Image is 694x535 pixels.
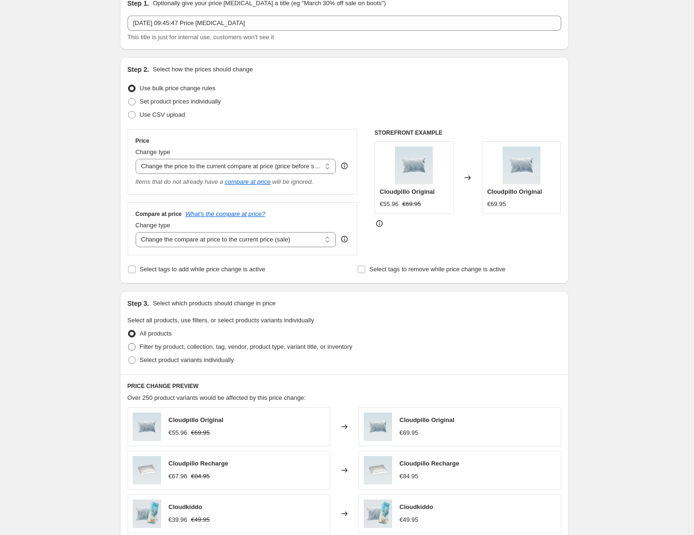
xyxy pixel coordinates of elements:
[128,394,306,401] span: Over 250 product variants would be affected by this price change:
[136,137,149,145] h3: Price
[169,515,188,525] div: €39.96
[400,515,419,525] div: €49.95
[340,234,349,244] div: help
[128,65,149,74] h2: Step 2.
[136,148,171,155] span: Change type
[128,382,561,390] h6: PRICE CHANGE PREVIEW
[136,210,182,218] h3: Compare at price
[169,472,188,481] div: €67.96
[133,500,161,528] img: single-cloudkiddo_80x.jpg
[191,428,210,438] strike: €69.95
[400,472,419,481] div: €84.95
[169,503,203,510] span: Cloudkiddo
[140,343,352,350] span: Filter by product, collection, tag, vendor, product type, variant title, or inventory
[128,299,149,308] h2: Step 3.
[503,147,540,184] img: single-cloudpillo-original_80x.jpg
[169,428,188,438] div: €55.96
[140,266,266,273] span: Select tags to add while price change is active
[400,460,459,467] span: Cloudpillo Recharge
[128,317,314,324] span: Select all products, use filters, or select products variants individually
[364,500,392,528] img: single-cloudkiddo_80x.jpg
[133,456,161,484] img: single-recharge-pillow_80x.jpg
[140,85,215,92] span: Use bulk price change rules
[186,210,266,217] button: What's the compare at price?
[169,460,228,467] span: Cloudpillo Recharge
[128,34,274,41] span: This title is just for internal use, customers won't see it
[364,456,392,484] img: single-recharge-pillow_80x.jpg
[272,178,313,185] i: will be ignored.
[153,299,275,308] p: Select which products should change in price
[140,111,185,118] span: Use CSV upload
[395,147,433,184] img: single-cloudpillo-original_80x.jpg
[140,98,221,105] span: Set product prices individually
[400,416,454,423] span: Cloudpillo Original
[487,199,506,209] div: €69.95
[380,188,435,195] span: Cloudpillo Original
[364,413,392,441] img: single-cloudpillo-original_80x.jpg
[191,472,210,481] strike: €84.95
[140,356,234,363] span: Select product variants individually
[380,199,399,209] div: €55.96
[403,199,421,209] strike: €69.95
[140,330,172,337] span: All products
[136,178,223,185] i: Items that do not already have a
[369,266,506,273] span: Select tags to remove while price change is active
[191,515,210,525] strike: €49.95
[340,161,349,171] div: help
[487,188,542,195] span: Cloudpillo Original
[133,413,161,441] img: single-cloudpillo-original_80x.jpg
[225,178,271,185] button: compare at price
[153,65,253,74] p: Select how the prices should change
[400,428,419,438] div: €69.95
[128,16,561,31] input: 30% off holiday sale
[375,129,561,137] h6: STOREFRONT EXAMPLE
[400,503,434,510] span: Cloudkiddo
[136,222,171,229] span: Change type
[169,416,223,423] span: Cloudpillo Original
